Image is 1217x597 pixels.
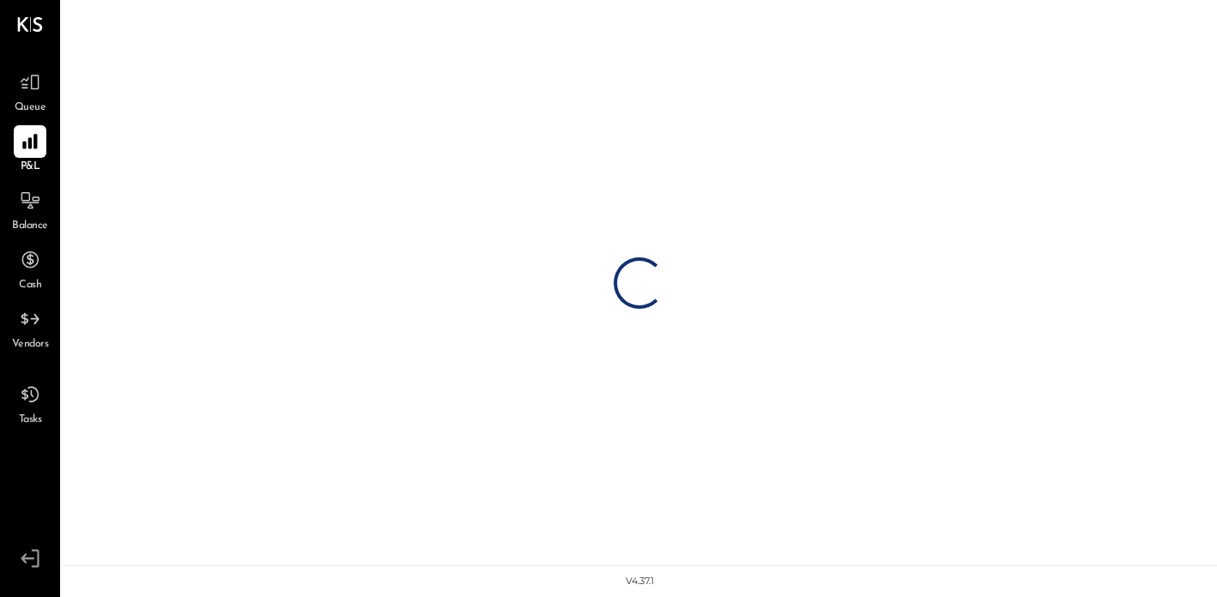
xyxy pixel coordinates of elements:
[12,337,49,353] span: Vendors
[1,244,59,293] a: Cash
[1,66,59,116] a: Queue
[15,100,46,116] span: Queue
[12,219,48,234] span: Balance
[1,125,59,175] a: P&L
[1,303,59,353] a: Vendors
[19,278,41,293] span: Cash
[21,160,40,175] span: P&L
[626,575,654,588] div: v 4.37.1
[1,184,59,234] a: Balance
[1,378,59,428] a: Tasks
[19,413,42,428] span: Tasks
